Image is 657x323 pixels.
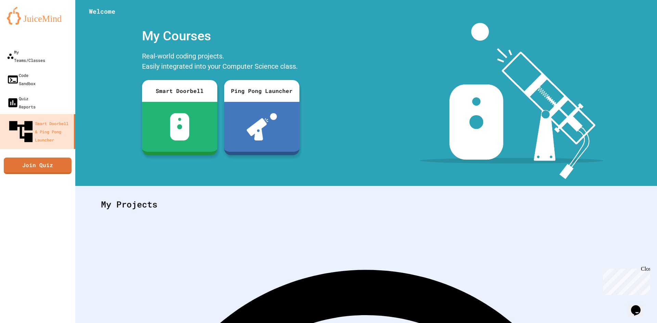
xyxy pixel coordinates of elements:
[247,113,277,140] img: ppl-with-ball.png
[4,158,72,174] a: Join Quiz
[142,80,217,102] div: Smart Doorbell
[7,118,71,146] div: Smart Doorbell & Ping Pong Launcher
[7,7,68,25] img: logo-orange.svg
[600,266,650,295] iframe: chat widget
[94,191,638,218] div: My Projects
[139,49,303,75] div: Real-world coding projects. Easily integrated into your Computer Science class.
[224,80,299,102] div: Ping Pong Launcher
[3,3,47,43] div: Chat with us now!Close
[139,23,303,49] div: My Courses
[7,48,45,64] div: My Teams/Classes
[7,94,36,111] div: Quiz Reports
[7,71,36,88] div: Code Sandbox
[420,23,603,179] img: banner-image-my-projects.png
[170,113,190,140] img: sdb-white.svg
[628,296,650,316] iframe: chat widget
